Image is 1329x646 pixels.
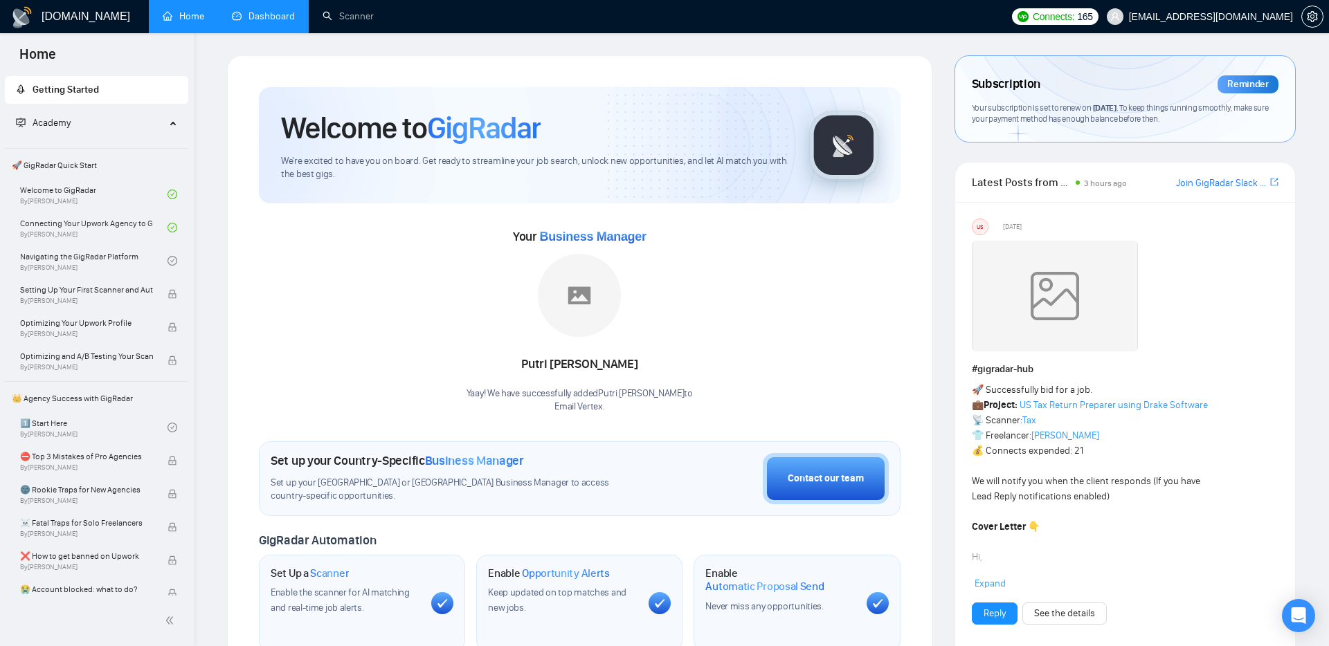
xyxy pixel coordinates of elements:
[310,566,349,580] span: Scanner
[538,254,621,337] img: placeholder.png
[1302,11,1323,22] span: setting
[20,212,168,243] a: Connecting Your Upwork Agency to GigRadarBy[PERSON_NAME]
[271,587,410,613] span: Enable the scanner for AI matching and real-time job alerts.
[513,229,647,244] span: Your
[705,600,823,612] span: Never miss any opportunities.
[271,453,524,468] h1: Set up your Country-Specific
[20,530,153,538] span: By [PERSON_NAME]
[20,412,168,443] a: 1️⃣ Start HereBy[PERSON_NAME]
[16,118,26,127] span: fund-projection-screen
[168,223,177,232] span: check-circle
[168,555,177,565] span: lock
[972,521,1040,533] strong: Cover Letter 👇
[20,516,153,530] span: ☠️ Fatal Traps for Solo Freelancers
[427,109,541,147] span: GigRadar
[20,316,153,330] span: Optimizing Your Upwork Profile
[20,483,153,497] span: 🌚 Rookie Traps for New Agencies
[20,349,153,363] span: Optimizing and A/B Testing Your Scanner for Better Results
[1031,430,1099,441] a: [PERSON_NAME]
[6,385,187,412] span: 👑 Agency Success with GigRadar
[984,399,1018,411] strong: Project:
[323,10,374,22] a: searchScanner
[972,241,1138,351] img: weqQh+iSagEgQAAAABJRU5ErkJggg==
[16,117,71,129] span: Academy
[972,362,1278,377] h1: # gigradar-hub
[973,219,988,234] div: US
[271,566,349,580] h1: Set Up a
[5,76,188,104] li: Getting Started
[281,155,787,181] span: We're excited to have you on board. Get ready to streamline your job search, unlock new opportuni...
[467,353,693,376] div: Putri [PERSON_NAME]
[467,387,693,414] div: Yaay! We have successfully added Putri [PERSON_NAME] to
[168,489,177,499] span: lock
[1022,602,1107,625] button: See the details
[972,602,1018,625] button: Reply
[168,589,177,598] span: lock
[705,580,824,593] span: Automatic Proposal Send
[1034,606,1095,621] a: See the details
[20,283,153,297] span: Setting Up Your First Scanner and Auto-Bidder
[705,566,855,593] h1: Enable
[809,111,878,180] img: gigradar-logo.png
[1020,399,1208,411] a: US Tax Return Preparer using Drake Software
[168,322,177,332] span: lock
[1301,6,1323,28] button: setting
[1022,414,1036,426] a: Tax
[522,566,610,580] span: Opportunity Alerts
[972,73,1040,96] span: Subscription
[168,423,177,432] span: check-circle
[16,84,26,94] span: rocket
[33,117,71,129] span: Academy
[271,477,642,503] span: Set up your [GEOGRAPHIC_DATA] or [GEOGRAPHIC_DATA] Business Manager to access country-specific op...
[20,549,153,563] span: ❌ How to get banned on Upwork
[20,179,168,210] a: Welcome to GigRadarBy[PERSON_NAME]
[763,453,889,504] button: Contact our team
[168,190,177,199] span: check-circle
[232,10,295,22] a: dashboardDashboard
[1033,9,1074,24] span: Connects:
[165,613,179,627] span: double-left
[20,363,153,371] span: By [PERSON_NAME]
[20,497,153,505] span: By [PERSON_NAME]
[1270,176,1278,187] span: export
[20,330,153,338] span: By [PERSON_NAME]
[975,578,1006,589] span: Expand
[1093,102,1116,113] span: [DATE]
[425,453,524,468] span: Business Manager
[1110,12,1120,21] span: user
[20,246,168,276] a: Navigating the GigRadar PlatformBy[PERSON_NAME]
[11,6,33,28] img: logo
[259,533,376,548] span: GigRadar Automation
[1270,176,1278,189] a: export
[281,109,541,147] h1: Welcome to
[8,44,67,73] span: Home
[1003,221,1022,233] span: [DATE]
[539,230,646,243] span: Business Manager
[1218,75,1278,93] div: Reminder
[20,463,153,472] span: By [PERSON_NAME]
[788,471,864,486] div: Contact our team
[1018,11,1029,22] img: upwork-logo.png
[488,566,610,580] h1: Enable
[168,356,177,365] span: lock
[1084,178,1127,188] span: 3 hours ago
[488,587,626,613] span: Keep updated on top matches and new jobs.
[163,10,204,22] a: homeHome
[1282,599,1315,632] div: Open Intercom Messenger
[168,289,177,299] span: lock
[33,84,99,95] span: Getting Started
[20,297,153,305] span: By [PERSON_NAME]
[984,606,1006,621] a: Reply
[168,456,177,465] span: lock
[20,582,153,596] span: 😭 Account blocked: what to do?
[972,174,1072,191] span: Latest Posts from the GigRadar Community
[1176,176,1267,191] a: Join GigRadar Slack Community
[1077,9,1092,24] span: 165
[6,151,187,179] span: 🚀 GigRadar Quick Start
[467,400,693,414] p: Email Vertex .
[1301,11,1323,22] a: setting
[20,563,153,571] span: By [PERSON_NAME]
[20,450,153,463] span: ⛔ Top 3 Mistakes of Pro Agencies
[972,102,1269,124] span: Your subscription is set to renew on . To keep things running smoothly, make sure your payment me...
[168,522,177,532] span: lock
